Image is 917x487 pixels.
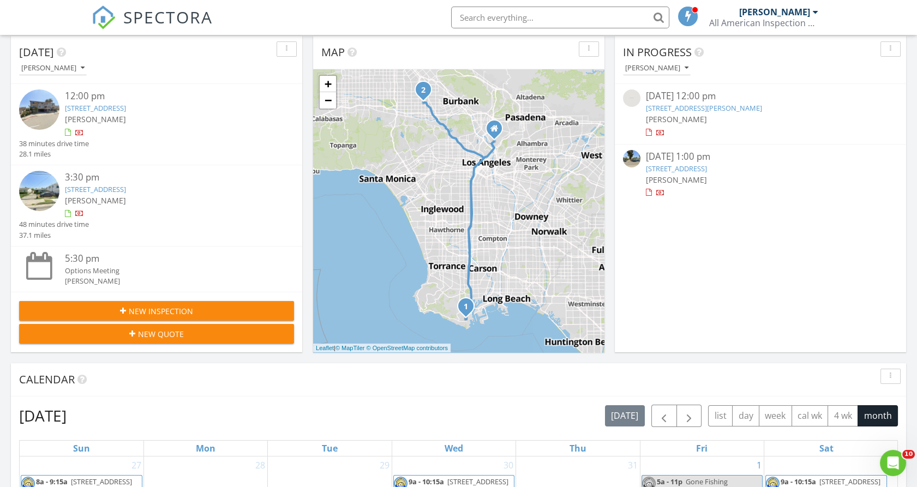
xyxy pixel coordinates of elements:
a: [DATE] 1:00 pm [STREET_ADDRESS] [PERSON_NAME] [623,150,898,199]
div: 38 minutes drive time [19,139,89,149]
a: Saturday [817,441,836,456]
div: [PERSON_NAME] [625,64,688,72]
a: [DATE] 12:00 pm [STREET_ADDRESS][PERSON_NAME] [PERSON_NAME] [623,89,898,138]
div: Options Meeting [65,266,271,276]
span: SPECTORA [123,5,213,28]
img: The Best Home Inspection Software - Spectora [92,5,116,29]
img: streetview [623,150,640,167]
div: Los Angeles Ca 90065 [494,128,501,135]
span: [PERSON_NAME] [646,175,707,185]
a: Go to August 1, 2025 [754,456,764,474]
div: 12248 Oxnard St, North Hollywood, CA 91606 [423,89,430,96]
a: Go to July 28, 2025 [253,456,267,474]
button: Next month [676,405,702,427]
div: 28.1 miles [19,149,89,159]
a: Go to July 27, 2025 [129,456,143,474]
div: [PERSON_NAME] [65,276,271,286]
button: cal wk [792,405,829,426]
div: 48 minutes drive time [19,219,89,230]
a: [STREET_ADDRESS][PERSON_NAME] [646,103,762,113]
button: New Inspection [19,301,294,321]
span: [STREET_ADDRESS] [819,477,880,486]
button: week [759,405,792,426]
span: 8a - 9:15a [36,477,68,486]
span: 10 [902,450,915,459]
div: 37.1 miles [19,230,89,241]
div: All American Inspection Services [709,17,818,28]
button: Previous month [651,405,677,427]
a: 12:00 pm [STREET_ADDRESS] [PERSON_NAME] 38 minutes drive time 28.1 miles [19,89,294,159]
a: Go to July 29, 2025 [377,456,392,474]
button: New Quote [19,324,294,344]
a: Thursday [567,441,589,456]
a: [STREET_ADDRESS] [65,184,126,194]
a: Go to July 31, 2025 [626,456,640,474]
a: 3:30 pm [STREET_ADDRESS] [PERSON_NAME] 48 minutes drive time 37.1 miles [19,171,294,241]
span: Gone Fishing [686,477,728,486]
button: day [732,405,759,426]
a: Zoom out [320,92,336,109]
div: [PERSON_NAME] [21,64,85,72]
button: list [708,405,733,426]
h2: [DATE] [19,405,67,426]
div: [DATE] 1:00 pm [646,150,875,164]
a: [STREET_ADDRESS] [646,164,707,173]
div: 5:30 pm [65,252,271,266]
div: 3:30 pm [65,171,271,184]
div: 12:00 pm [65,89,271,103]
div: [DATE] 12:00 pm [646,89,875,103]
img: streetview [623,89,640,107]
button: [DATE] [605,405,645,426]
a: Zoom in [320,76,336,92]
i: 1 [464,303,468,311]
span: 9a - 10:15a [409,477,444,486]
span: [PERSON_NAME] [65,114,126,124]
a: Friday [694,441,710,456]
a: Wednesday [442,441,465,456]
span: In Progress [623,45,692,59]
span: [PERSON_NAME] [65,195,126,206]
a: Go to August 2, 2025 [879,456,888,474]
a: SPECTORA [92,15,213,38]
span: Map [321,45,345,59]
span: New Inspection [129,305,193,317]
span: [DATE] [19,45,54,59]
a: Go to July 30, 2025 [501,456,516,474]
span: [PERSON_NAME] [646,114,707,124]
img: streetview [19,89,59,130]
button: [PERSON_NAME] [19,61,87,76]
i: 2 [421,87,425,94]
a: [STREET_ADDRESS] [65,103,126,113]
div: 785 W 19th St 12B, Los Angeles, CA 90731 [466,306,472,312]
a: Leaflet [316,345,334,351]
a: © OpenStreetMap contributors [367,345,448,351]
span: 9a - 10:15a [781,477,816,486]
a: © MapTiler [335,345,365,351]
span: 5a - 11p [657,477,682,486]
div: [PERSON_NAME] [739,7,810,17]
iframe: Intercom live chat [880,450,906,476]
button: 4 wk [828,405,858,426]
span: New Quote [138,328,184,340]
a: Monday [194,441,218,456]
a: Tuesday [320,441,340,456]
img: streetview [19,171,59,211]
div: | [313,344,451,353]
input: Search everything... [451,7,669,28]
span: Calendar [19,372,75,387]
button: [PERSON_NAME] [623,61,691,76]
a: Sunday [71,441,92,456]
button: month [858,405,898,426]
